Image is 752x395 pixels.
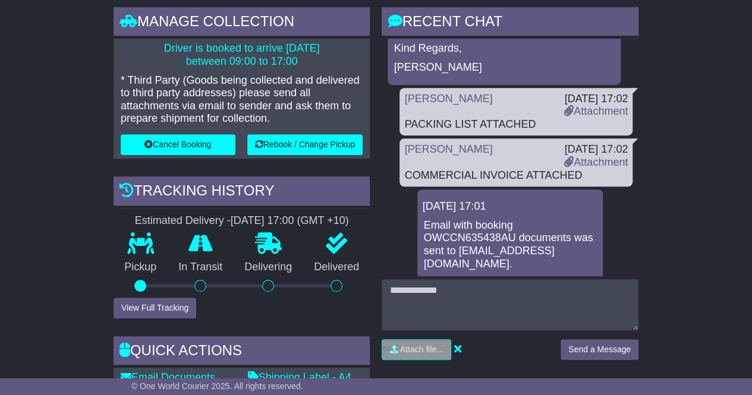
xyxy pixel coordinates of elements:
[114,298,196,318] button: View Full Tracking
[564,105,628,117] a: Attachment
[168,261,234,274] p: In Transit
[404,93,492,105] a: [PERSON_NAME]
[114,261,168,274] p: Pickup
[247,134,363,155] button: Rebook / Change Pickup
[114,176,370,208] div: Tracking history
[423,276,597,289] p: More details about booking: .
[382,7,638,39] div: RECENT CHAT
[234,261,303,274] p: Delivering
[404,118,628,131] div: PACKING LIST ATTACHED
[564,156,628,168] a: Attachment
[404,143,492,155] a: [PERSON_NAME]
[394,61,615,74] p: [PERSON_NAME]
[423,219,597,270] p: Email with booking OWCCN635438AU documents was sent to [EMAIL_ADDRESS][DOMAIN_NAME].
[121,371,215,383] a: Email Documents
[131,381,303,391] span: © One World Courier 2025. All rights reserved.
[303,261,370,274] p: Delivered
[231,214,349,227] div: [DATE] 17:00 (GMT +10)
[564,143,628,156] div: [DATE] 17:02
[121,74,363,125] p: * Third Party (Goods being collected and delivered to third party addresses) please send all atta...
[121,42,363,68] p: Driver is booked to arrive [DATE] between 09:00 to 17:00
[121,134,235,155] button: Cancel Booking
[555,276,577,288] a: here
[561,339,638,360] button: Send a Message
[394,42,615,55] p: Kind Regards,
[404,169,628,182] div: COMMERCIAL INVOICE ATTACHED
[564,93,628,106] div: [DATE] 17:02
[114,7,370,39] div: Manage collection
[114,336,370,368] div: Quick Actions
[114,214,370,227] div: Estimated Delivery -
[422,200,598,213] div: [DATE] 17:01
